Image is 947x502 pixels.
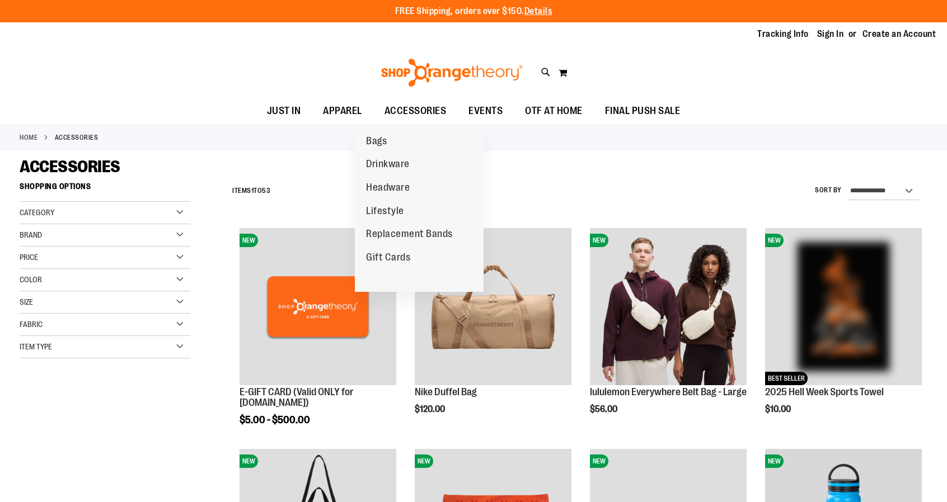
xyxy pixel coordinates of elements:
p: FREE Shipping, orders over $150. [395,5,552,18]
span: Price [20,253,38,262]
a: Nike Duffel BagNEW [415,228,571,386]
span: BEST SELLER [765,372,808,385]
a: EVENTS [457,98,514,124]
a: Bags [355,130,398,153]
span: Size [20,297,33,306]
h2: Items to [232,182,270,200]
a: Home [20,132,37,143]
span: Color [20,275,42,284]
span: Lifestyle [366,205,404,219]
span: NEW [240,454,258,468]
span: $5.00 - $500.00 [240,414,310,425]
strong: ACCESSORIES [55,132,99,143]
span: Bags [366,135,387,149]
strong: Shopping Options [20,177,190,202]
a: 2025 Hell Week Sports Towel [765,386,884,397]
div: product [234,222,402,454]
span: Brand [20,230,42,239]
span: 1 [251,187,254,195]
span: NEW [415,454,433,468]
a: Lifestyle [355,200,415,223]
span: OTF AT HOME [525,98,583,124]
span: JUST IN [267,98,301,124]
img: lululemon Everywhere Belt Bag - Large [590,228,747,385]
a: OTF AT HOME [514,98,594,124]
span: NEW [240,234,258,247]
a: Create an Account [862,28,936,40]
span: Category [20,208,54,217]
span: NEW [590,454,608,468]
span: $56.00 [590,404,619,414]
a: E-GIFT CARD (Valid ONLY for [DOMAIN_NAME]) [240,386,354,409]
label: Sort By [815,186,842,195]
span: NEW [765,454,784,468]
a: FINAL PUSH SALE [594,98,692,124]
div: product [760,222,927,443]
span: Headware [366,182,410,196]
a: APPAREL [312,98,373,124]
a: Tracking Info [757,28,809,40]
a: Details [524,6,552,16]
span: Replacement Bands [366,228,453,242]
span: $10.00 [765,404,793,414]
a: Gift Cards [355,246,421,269]
span: Fabric [20,320,43,329]
a: OTF 2025 Hell Week Event RetailNEWBEST SELLER [765,228,922,386]
span: NEW [590,234,608,247]
a: Replacement Bands [355,222,464,246]
span: $120.00 [415,404,447,414]
span: Drinkware [366,158,410,172]
span: NEW [765,234,784,247]
a: JUST IN [256,98,312,124]
img: OTF 2025 Hell Week Event Retail [765,228,922,385]
img: Shop Orangetheory [379,59,524,87]
span: 53 [262,187,270,195]
a: E-GIFT CARD (Valid ONLY for ShopOrangetheory.com)NEW [240,228,396,386]
a: lululemon Everywhere Belt Bag - LargeNEW [590,228,747,386]
span: Gift Cards [366,252,410,266]
img: Nike Duffel Bag [415,228,571,385]
span: APPAREL [323,98,362,124]
span: ACCESSORIES [385,98,447,124]
ul: ACCESSORIES [355,124,484,292]
a: lululemon Everywhere Belt Bag - Large [590,386,747,397]
img: E-GIFT CARD (Valid ONLY for ShopOrangetheory.com) [240,228,396,385]
span: FINAL PUSH SALE [605,98,681,124]
a: Sign In [817,28,844,40]
a: Drinkware [355,153,421,176]
div: product [584,222,752,443]
span: Item Type [20,342,52,351]
a: Nike Duffel Bag [415,386,477,397]
a: ACCESSORIES [373,98,458,124]
div: product [409,222,577,443]
span: EVENTS [468,98,503,124]
span: ACCESSORIES [20,157,120,176]
a: Headware [355,176,421,200]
